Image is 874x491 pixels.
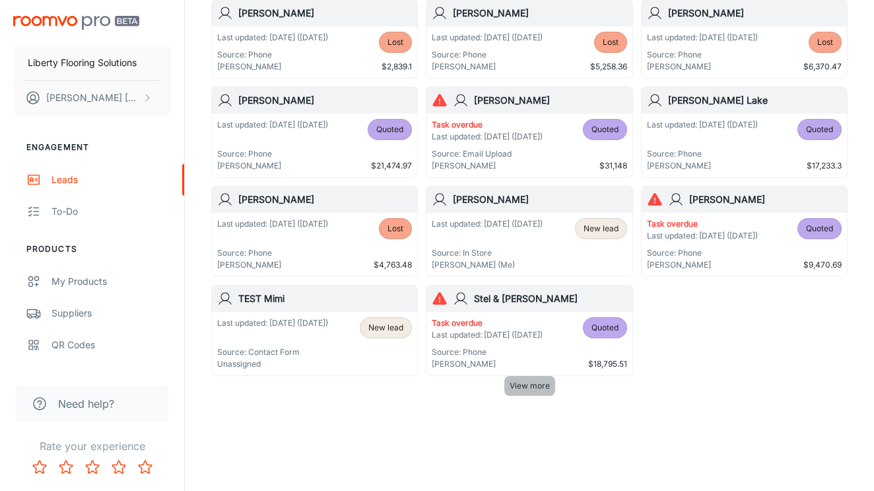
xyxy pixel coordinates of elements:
[647,32,758,44] p: Last updated: [DATE] ([DATE])
[647,259,758,271] p: [PERSON_NAME]
[58,396,114,412] span: Need help?
[51,172,171,187] div: Leads
[432,32,543,44] p: Last updated: [DATE] ([DATE])
[647,247,758,259] p: Source: Phone
[432,329,543,341] p: Last updated: [DATE] ([DATE])
[689,192,842,207] h6: [PERSON_NAME]
[584,223,619,235] span: New lead
[371,160,412,172] span: $21,474.97
[432,247,543,259] p: Source: In Store
[217,218,328,230] p: Last updated: [DATE] ([DATE])
[217,119,328,131] p: Last updated: [DATE] ([DATE])
[13,81,171,115] button: [PERSON_NAME] [PERSON_NAME]
[647,148,758,160] p: Source: Phone
[453,192,626,207] h6: [PERSON_NAME]
[668,6,842,20] h6: [PERSON_NAME]
[368,322,403,334] span: New lead
[132,454,158,480] button: Rate 5 star
[387,36,403,48] span: Lost
[238,192,412,207] h6: [PERSON_NAME]
[79,454,106,480] button: Rate 3 star
[382,61,412,73] span: $2,839.1
[11,438,174,454] p: Rate your experience
[211,87,418,178] a: [PERSON_NAME]Last updated: [DATE] ([DATE])Source: Phone[PERSON_NAME]Quoted$21,474.97
[26,454,53,480] button: Rate 1 star
[51,274,171,289] div: My Products
[426,87,632,178] a: [PERSON_NAME]Task overdueLast updated: [DATE] ([DATE])Source: Email Upload[PERSON_NAME]Quoted$31,148
[432,61,543,73] p: [PERSON_NAME]
[217,317,328,329] p: Last updated: [DATE] ([DATE])
[217,259,328,271] p: [PERSON_NAME]
[238,291,412,306] h6: TEST Mimi
[217,160,328,172] p: [PERSON_NAME]
[106,454,132,480] button: Rate 4 star
[211,285,418,376] a: TEST MimiLast updated: [DATE] ([DATE])Source: Contact FormUnassignedNew lead
[217,32,328,44] p: Last updated: [DATE] ([DATE])
[647,49,758,61] p: Source: Phone
[217,358,328,370] p: Unassigned
[238,93,412,108] h6: [PERSON_NAME]
[647,160,758,172] p: [PERSON_NAME]
[432,119,543,131] p: Task overdue
[647,230,758,242] p: Last updated: [DATE] ([DATE])
[647,119,758,131] p: Last updated: [DATE] ([DATE])
[599,160,627,172] span: $31,148
[432,131,543,143] p: Last updated: [DATE] ([DATE])
[432,148,543,160] p: Source: Email Upload
[432,358,543,370] p: [PERSON_NAME]
[453,6,626,20] h6: [PERSON_NAME]
[641,186,848,277] a: [PERSON_NAME]Task overdueLast updated: [DATE] ([DATE])Source: Phone[PERSON_NAME]Quoted$9,470.69
[504,376,555,396] button: View more
[13,46,171,80] button: Liberty Flooring Solutions
[806,124,833,135] span: Quoted
[217,247,328,259] p: Source: Phone
[647,61,758,73] p: [PERSON_NAME]
[432,49,543,61] p: Source: Phone
[217,346,328,358] p: Source: Contact Form
[426,285,632,376] a: Stel & [PERSON_NAME]Task overdueLast updated: [DATE] ([DATE])Source: Phone[PERSON_NAME]Quoted$18,...
[217,61,328,73] p: [PERSON_NAME]
[13,16,139,30] img: Roomvo PRO Beta
[238,6,412,20] h6: [PERSON_NAME]
[591,124,619,135] span: Quoted
[28,56,137,70] p: Liberty Flooring Solutions
[51,204,171,219] div: To-do
[387,223,403,235] span: Lost
[647,218,758,230] p: Task overdue
[53,454,79,480] button: Rate 2 star
[817,36,833,48] span: Lost
[217,49,328,61] p: Source: Phone
[641,87,848,178] a: [PERSON_NAME] LakeLast updated: [DATE] ([DATE])Source: Phone[PERSON_NAME]Quoted$17,233.3
[432,160,543,172] p: [PERSON_NAME]
[806,223,833,235] span: Quoted
[211,186,418,277] a: [PERSON_NAME]Last updated: [DATE] ([DATE])Source: Phone[PERSON_NAME]Lost$4,763.48
[432,218,543,230] p: Last updated: [DATE] ([DATE])
[432,346,543,358] p: Source: Phone
[590,61,627,73] span: $5,258.36
[668,93,842,108] h6: [PERSON_NAME] Lake
[426,186,632,277] a: [PERSON_NAME]Last updated: [DATE] ([DATE])Source: In Store[PERSON_NAME] (Me)New lead
[474,291,626,306] h6: Stel & [PERSON_NAME]
[603,36,619,48] span: Lost
[591,322,619,334] span: Quoted
[51,338,171,352] div: QR Codes
[803,259,842,271] span: $9,470.69
[374,259,412,271] span: $4,763.48
[432,259,543,271] p: [PERSON_NAME] (Me)
[474,93,626,108] h6: [PERSON_NAME]
[46,91,139,105] p: [PERSON_NAME] [PERSON_NAME]
[510,380,550,392] span: View more
[588,358,627,370] span: $18,795.51
[51,306,171,321] div: Suppliers
[217,148,328,160] p: Source: Phone
[803,61,842,73] span: $6,370.47
[376,124,403,135] span: Quoted
[432,317,543,329] p: Task overdue
[807,160,842,172] span: $17,233.3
